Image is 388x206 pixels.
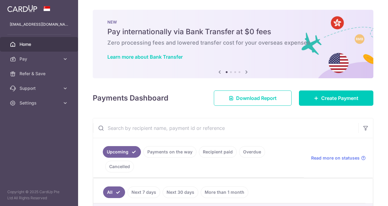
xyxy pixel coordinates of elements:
span: Home [20,41,60,47]
p: [EMAIL_ADDRESS][DOMAIN_NAME] [10,21,68,28]
h5: Pay internationally via Bank Transfer at $0 fees [107,27,359,37]
h6: Zero processing fees and lowered transfer cost for your overseas expenses [107,39,359,46]
input: Search by recipient name, payment id or reference [93,118,358,138]
a: Recipient paid [199,146,237,158]
a: Upcoming [103,146,141,158]
img: CardUp [7,5,37,12]
a: Payments on the way [143,146,196,158]
a: Read more on statuses [311,155,366,161]
span: Pay [20,56,60,62]
span: Read more on statuses [311,155,360,161]
img: Bank transfer banner [93,10,373,78]
a: Learn more about Bank Transfer [107,54,183,60]
a: Download Report [214,90,292,106]
a: More than 1 month [201,186,248,198]
span: Settings [20,100,60,106]
span: Refer & Save [20,71,60,77]
a: All [103,186,125,198]
span: Create Payment [321,94,358,102]
a: Create Payment [299,90,373,106]
h4: Payments Dashboard [93,93,168,104]
span: Download Report [236,94,277,102]
a: Next 7 days [128,186,160,198]
a: Overdue [239,146,265,158]
a: Cancelled [105,161,134,172]
a: Next 30 days [163,186,198,198]
span: Support [20,85,60,91]
p: NEW [107,20,359,24]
